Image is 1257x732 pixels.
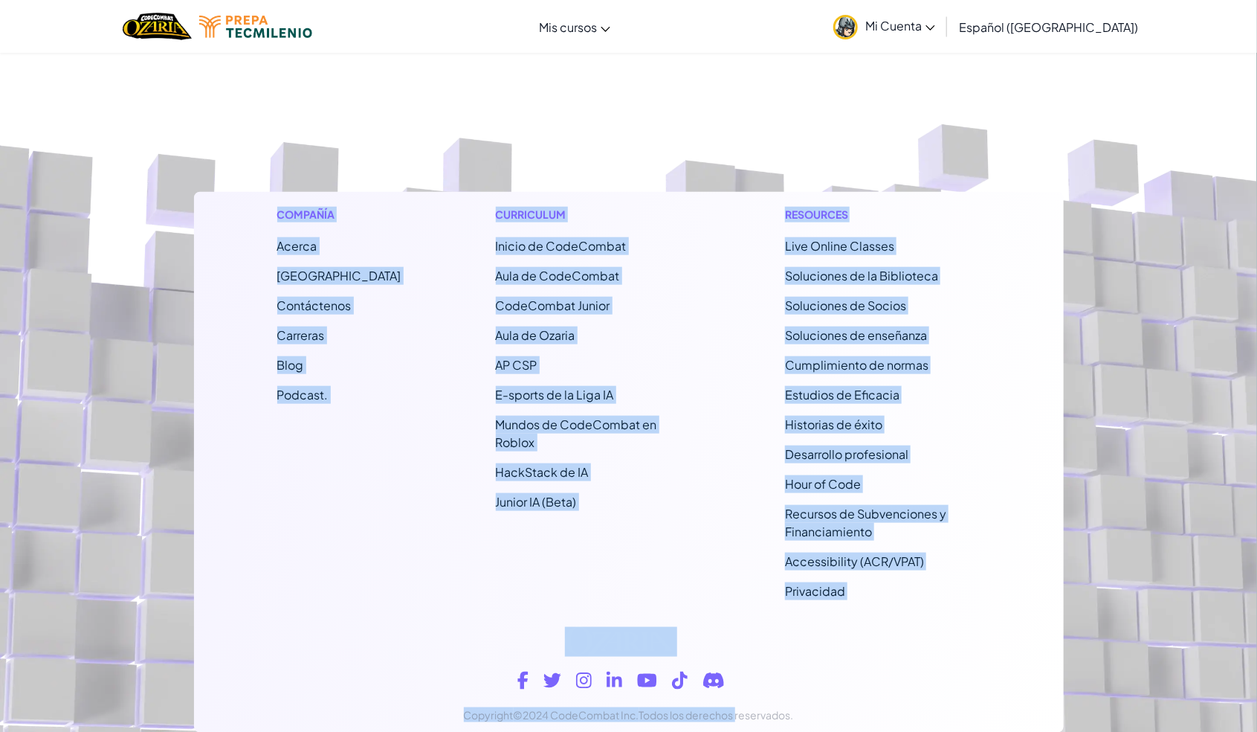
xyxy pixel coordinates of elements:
[277,327,325,343] a: Carreras
[496,417,657,450] a: Mundos de CodeCombat en Roblox
[496,207,691,222] h1: Curriculum
[639,708,794,722] span: Todos los derechos reservados.
[785,387,899,402] a: Estudios de Eficacia
[496,327,575,343] a: Aula de Ozaria
[496,298,610,313] a: CodeCombat Junior
[123,11,192,42] a: Ozaria by CodeCombat logo
[531,7,618,47] a: Mis cursos
[785,417,882,432] a: Historias de éxito
[277,268,401,283] a: [GEOGRAPHIC_DATA]
[277,387,329,402] a: Podcast.
[539,19,597,35] span: Mis cursos
[496,387,614,402] a: E-sports de la Liga IA
[565,627,677,657] img: Ozaria logo
[785,357,928,373] a: Cumplimiento de normas
[277,207,401,222] h1: Compañía
[199,16,312,38] img: Tecmilenio logo
[785,268,938,283] a: Soluciones de la Biblioteca
[785,327,927,343] a: Soluciones de enseñanza
[123,11,192,42] img: Home
[496,268,620,283] a: Aula de CodeCombat
[496,357,537,373] a: AP CSP
[826,3,943,50] a: Mi Cuenta
[865,18,935,33] span: Mi Cuenta
[785,446,908,462] a: Desarrollo profesional
[496,464,589,480] a: HackStack de IA
[514,708,639,722] span: ©2024 CodeCombat Inc.
[277,357,304,373] a: Blog
[785,506,946,539] a: Recursos de Subvenciones y Financiamiento
[785,553,924,569] a: Accessibility (ACR/VPAT)
[785,583,845,599] a: Privacidad
[496,238,627,254] span: Inicio de CodeCombat
[833,15,858,39] img: avatar
[785,238,894,254] a: Live Online Classes
[785,476,861,492] a: Hour of Code
[496,494,577,510] a: Junior IA (Beta)
[785,207,980,222] h1: Resources
[959,19,1138,35] span: Español ([GEOGRAPHIC_DATA])
[277,238,317,254] a: Acerca
[464,708,514,722] span: Copyright
[277,298,352,313] span: Contáctenos
[785,298,906,313] a: Soluciones de Socios
[951,7,1145,47] a: Español ([GEOGRAPHIC_DATA])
